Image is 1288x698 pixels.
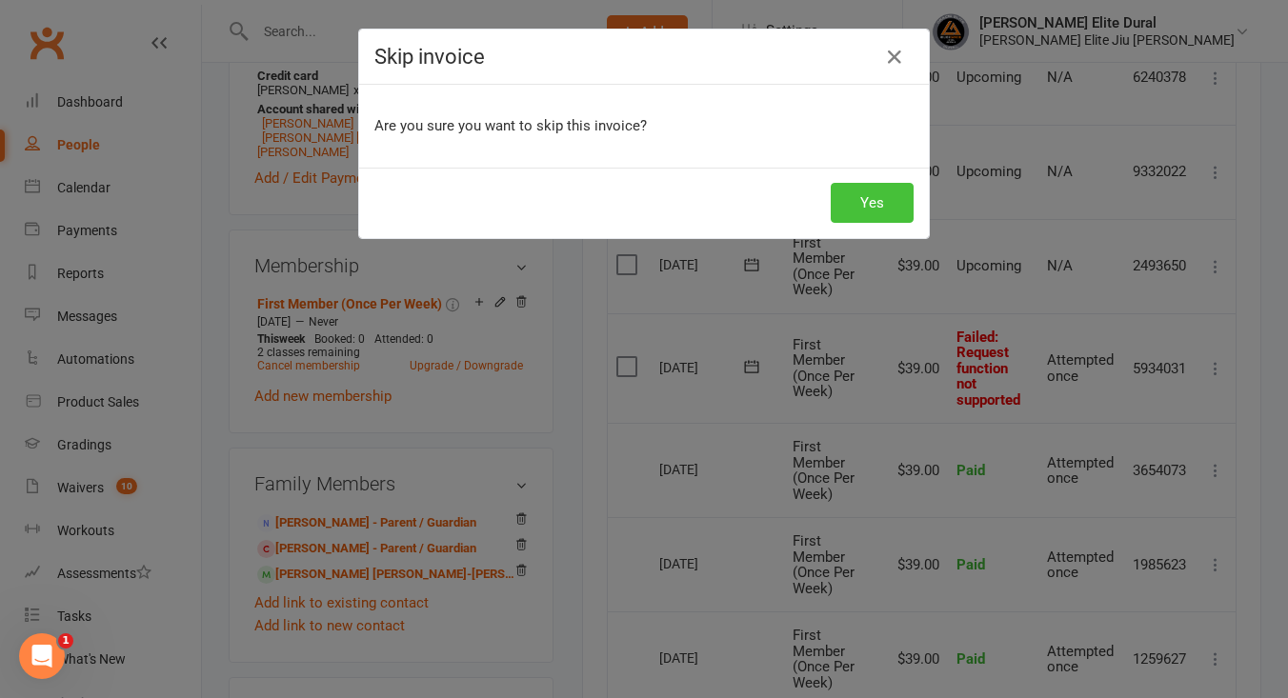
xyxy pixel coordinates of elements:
[58,633,73,648] span: 1
[879,42,910,72] button: Close
[374,117,647,134] span: Are you sure you want to skip this invoice?
[374,45,914,69] h4: Skip invoice
[19,633,65,679] iframe: Intercom live chat
[831,183,914,223] button: Yes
